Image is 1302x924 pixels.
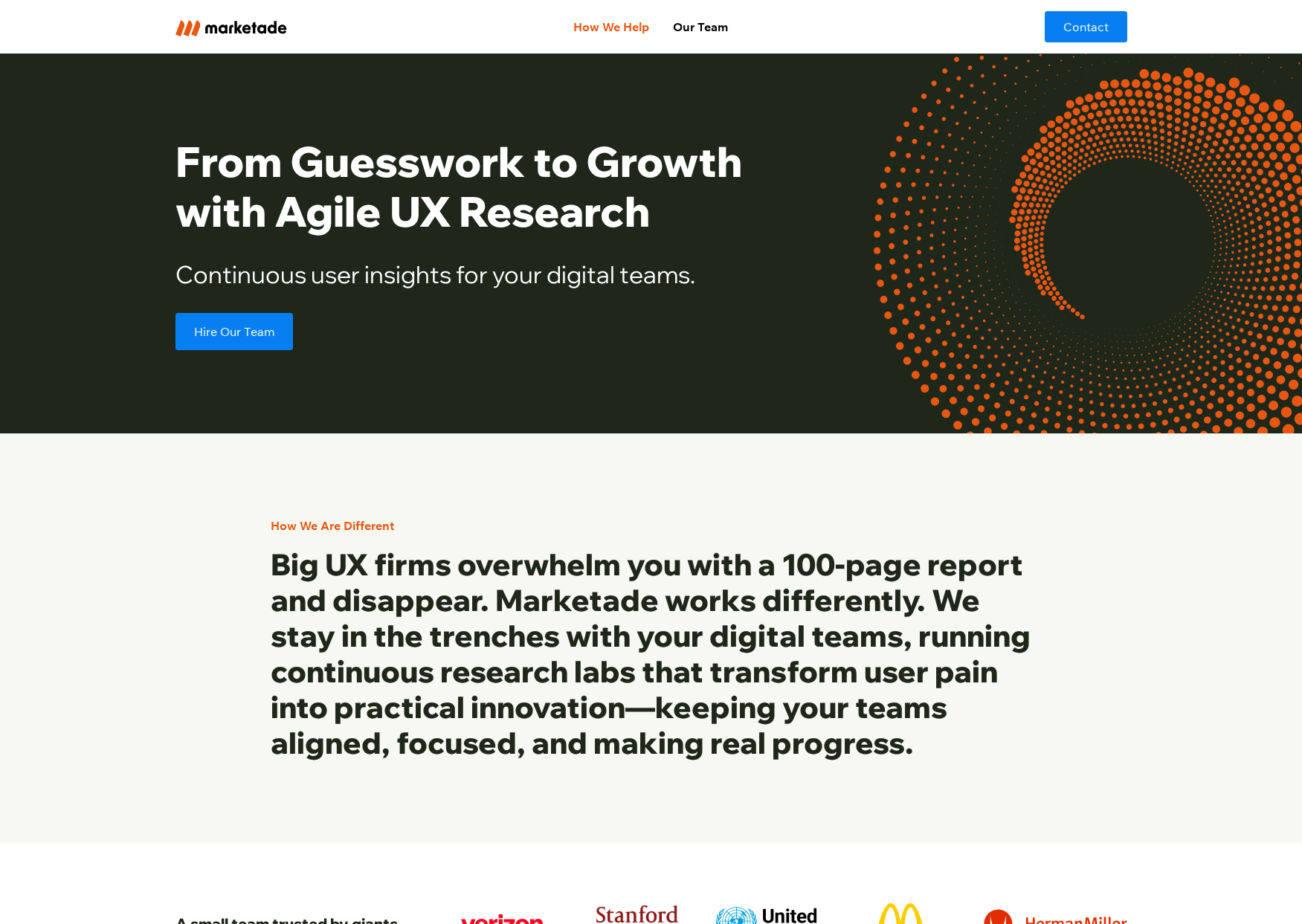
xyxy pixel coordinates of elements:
a: Hire Our Team [175,313,293,350]
div: How We Are Different [271,517,394,534]
a: home [175,17,374,36]
h1: From Guesswork to Growth with Agile UX Research [175,137,813,236]
a: Our Team [661,12,740,42]
h2: Continuous user insights for your digital teams. [175,260,813,288]
a: How We Help [561,12,661,42]
a: Contact [1045,11,1127,42]
h3: Big UX firms overwhelm you with a 100-page report and disappear. Marketade works differently. We ... [271,546,1032,760]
